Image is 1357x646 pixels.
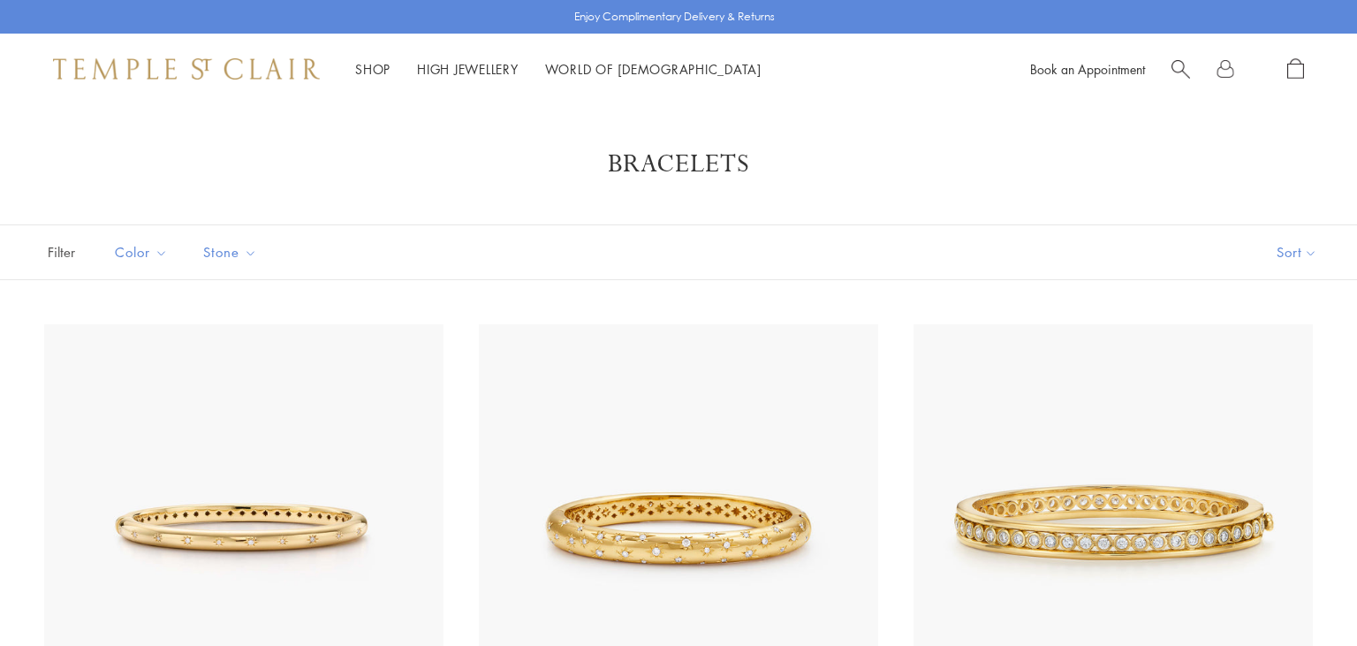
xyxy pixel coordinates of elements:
span: Color [106,241,181,263]
a: High JewelleryHigh Jewellery [417,60,519,78]
button: Color [102,232,181,272]
a: Search [1171,58,1190,80]
button: Show sort by [1237,225,1357,279]
nav: Main navigation [355,58,762,80]
a: Open Shopping Bag [1287,58,1304,80]
p: Enjoy Complimentary Delivery & Returns [574,8,775,26]
span: Stone [194,241,270,263]
a: World of [DEMOGRAPHIC_DATA]World of [DEMOGRAPHIC_DATA] [545,60,762,78]
button: Stone [190,232,270,272]
a: Book an Appointment [1030,60,1145,78]
a: ShopShop [355,60,390,78]
h1: Bracelets [71,148,1286,180]
img: Temple St. Clair [53,58,320,80]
